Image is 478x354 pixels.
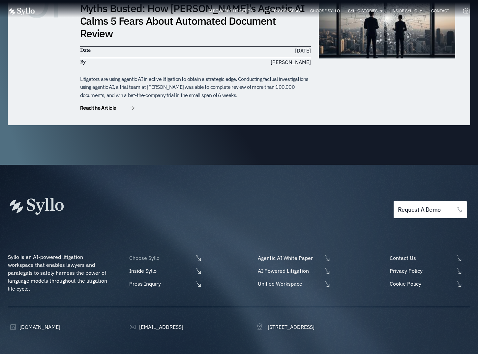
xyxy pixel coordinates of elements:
a: Agentic AI White Paper [256,254,331,262]
span: Inside Syllo [128,267,194,275]
span: Syllo is an AI-powered litigation workspace that enables lawyers and paralegals to safely harness... [8,254,108,292]
a: Privacy Policy [388,267,470,275]
span: AI Powered Litigation [256,267,322,275]
a: Contact Us [388,254,470,262]
a: Inside Syllo [392,8,417,14]
a: [STREET_ADDRESS] [256,323,314,331]
a: Cookie Policy [388,280,470,288]
span: request a demo [398,207,441,213]
h6: By [80,58,192,65]
a: Unified Workspace [262,8,302,14]
span: [DOMAIN_NAME] [18,323,60,331]
span: Unified Workspace [256,280,322,288]
a: Unified Workspace [256,280,331,288]
span: Choose Syllo [128,254,194,262]
span: Read the Article [80,105,116,110]
a: request a demo [394,201,467,219]
span: [EMAIL_ADDRESS] [137,323,183,331]
span: [STREET_ADDRESS] [266,323,314,331]
a: Read the Article [80,105,134,112]
a: Syllo Stories [348,8,378,14]
span: [PERSON_NAME] [271,58,311,66]
a: AI Powered Litigation [208,8,254,14]
span: Cookie Policy [388,280,454,288]
img: white logo [8,7,35,16]
span: Press Inquiry [128,280,194,288]
a: [DOMAIN_NAME] [8,323,60,331]
span: Agentic AI White Paper [256,254,322,262]
a: [EMAIL_ADDRESS] [128,323,183,331]
a: Choose Syllo [128,254,202,262]
div: Menu Toggle [48,8,449,14]
a: Choose Syllo [310,8,340,14]
span: Privacy Policy [388,267,454,275]
span: Contact Us [388,254,454,262]
a: Contact [431,8,449,14]
a: AI Powered Litigation [256,267,331,275]
div: Litigators are using agentic AI in active litigation to obtain a strategic edge. Conducting factu... [80,75,311,99]
h6: Date [80,47,192,54]
a: Press Inquiry [128,280,202,288]
nav: Menu [48,8,449,14]
time: [DATE] [295,47,311,54]
a: Inside Syllo [128,267,202,275]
